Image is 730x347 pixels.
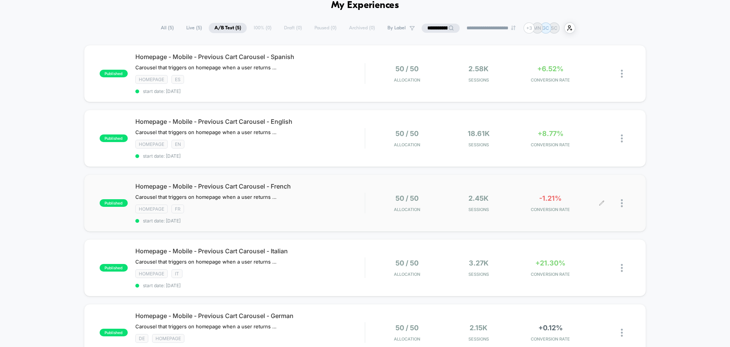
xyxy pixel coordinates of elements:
span: IT [171,269,182,278]
span: Allocation [394,77,420,83]
span: +8.77% [538,130,563,138]
span: Homepage - Mobile - Previous Cart Carousel - Italian [135,247,365,255]
span: A/B Test ( 5 ) [209,23,247,33]
span: HOMEPAGE [152,334,184,343]
span: Sessions [445,272,513,277]
span: DE [135,334,148,343]
p: SC [551,25,557,31]
img: close [621,134,623,142]
span: +21.30% [535,259,565,267]
span: Allocation [394,272,420,277]
span: HOMEPAGE [135,269,168,278]
span: Homepage - Mobile - Previous Cart Carousel - German [135,312,365,320]
span: 18.61k [468,130,490,138]
span: 50 / 50 [395,324,419,332]
span: Homepage - Mobile - Previous Cart Carousel - Spanish [135,53,365,61]
span: Carousel that triggers on homepage when a user returns and their cart has more than 0 items in it... [135,259,276,265]
span: Sessions [445,77,513,83]
div: + 3 [524,22,535,34]
span: Homepage - Mobile - Previous Cart Carousel - French [135,182,365,190]
img: end [511,26,516,30]
span: Sessions [445,142,513,147]
span: start date: [DATE] [135,88,365,94]
span: 2.58k [468,65,489,73]
span: published [100,70,128,77]
span: Sessions [445,207,513,212]
span: +0.12% [538,324,563,332]
span: 2.45k [468,194,489,202]
img: close [621,199,623,207]
span: Homepage - Mobile - Previous Cart Carousel - English [135,118,365,125]
span: HOMEPAGE [135,75,168,84]
span: Carousel that triggers on homepage when a user returns and their cart has more than 0 items in it... [135,323,276,329]
p: MN [533,25,541,31]
span: published [100,264,128,272]
span: CONVERSION RATE [516,336,584,342]
span: 50 / 50 [395,65,419,73]
span: Allocation [394,336,420,342]
img: close [621,329,623,337]
span: Carousel that triggers on homepage when a user returns and their cart has more than 0 items in it... [135,64,276,70]
span: published [100,134,128,142]
span: start date: [DATE] [135,283,365,288]
span: start date: [DATE] [135,153,365,159]
span: By Label [387,25,406,31]
span: CONVERSION RATE [516,207,584,212]
span: +6.52% [537,65,563,73]
span: CONVERSION RATE [516,77,584,83]
span: published [100,199,128,207]
span: All ( 5 ) [155,23,179,33]
img: close [621,264,623,272]
span: FR [171,205,184,213]
span: 3.27k [469,259,489,267]
span: Carousel that triggers on homepage when a user returns and their cart has more than 0 items in it... [135,194,276,200]
span: published [100,329,128,336]
p: GC [542,25,549,31]
span: 2.15k [470,324,487,332]
span: Allocation [394,207,420,212]
span: Allocation [394,142,420,147]
span: -1.21% [539,194,562,202]
span: HOMEPAGE [135,205,168,213]
span: EN [171,140,184,149]
span: HOMEPAGE [135,140,168,149]
span: Sessions [445,336,513,342]
span: 50 / 50 [395,194,419,202]
span: start date: [DATE] [135,218,365,224]
span: ES [171,75,184,84]
span: CONVERSION RATE [516,272,584,277]
img: close [621,70,623,78]
span: 50 / 50 [395,130,419,138]
span: Live ( 5 ) [181,23,208,33]
span: Carousel that triggers on homepage when a user returns and their cart has more than 0 items in it... [135,129,276,135]
span: 50 / 50 [395,259,419,267]
span: CONVERSION RATE [516,142,584,147]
